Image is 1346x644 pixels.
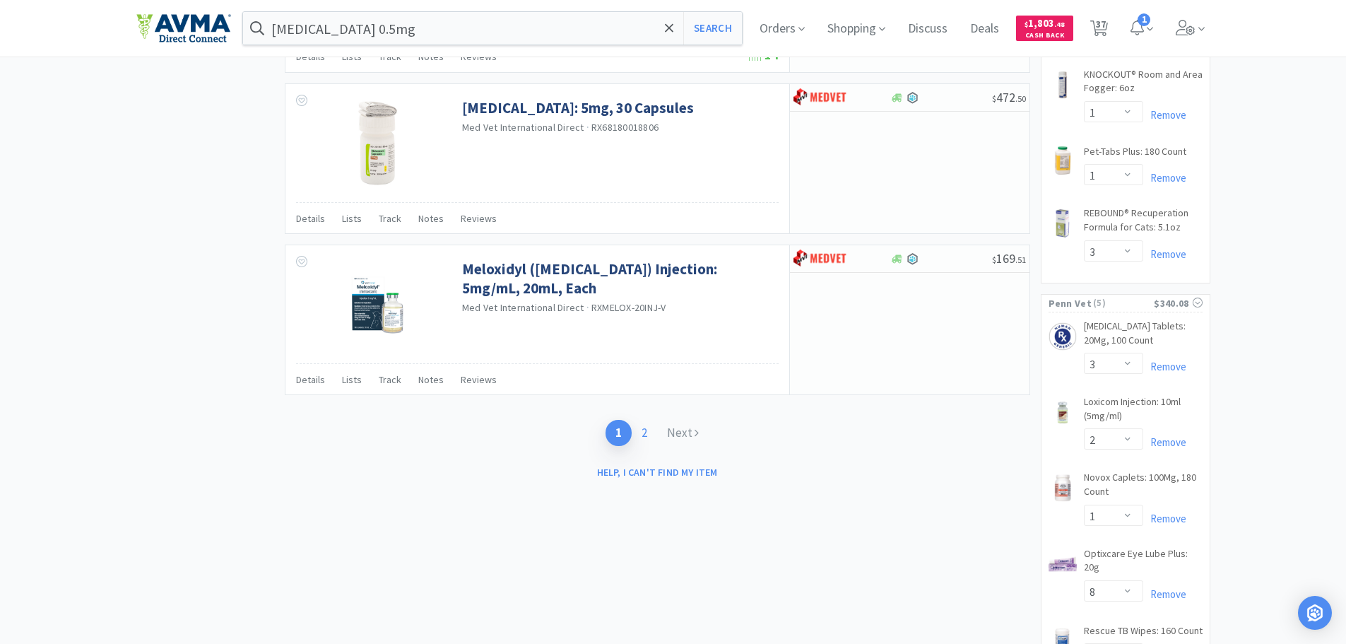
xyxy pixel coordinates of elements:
[462,98,694,117] a: [MEDICAL_DATA]: 5mg, 30 Capsules
[1054,20,1065,29] span: . 48
[1049,146,1077,175] img: 88948099fd8d432c9320a48c8e52b365_174124.jpeg
[1143,512,1186,525] a: Remove
[462,259,775,298] a: Meloxidyl ([MEDICAL_DATA]) Injection: 5mg/mL, 20mL, Each
[1084,145,1186,165] a: Pet-Tabs Plus: 180 Count
[342,50,362,63] span: Lists
[1143,247,1186,261] a: Remove
[418,373,444,386] span: Notes
[461,373,497,386] span: Reviews
[461,212,497,225] span: Reviews
[1016,9,1073,47] a: $1,803.48Cash Back
[1154,295,1202,311] div: $340.08
[1143,108,1186,122] a: Remove
[1084,320,1203,353] a: [MEDICAL_DATA] Tablets: 20Mg, 100 Count
[749,47,779,63] span: 14
[1084,471,1203,504] a: Novox Caplets: 100Mg, 180 Count
[1085,24,1114,37] a: 37
[1049,295,1092,311] span: Penn Vet
[1025,16,1065,30] span: 1,803
[1084,395,1203,428] a: Loxicom Injection: 10ml (5mg/ml)
[1143,171,1186,185] a: Remove
[1015,254,1026,265] span: . 51
[379,50,401,63] span: Track
[1025,20,1028,29] span: $
[632,420,657,446] a: 2
[902,23,953,35] a: Discuss
[1084,68,1203,101] a: KNOCKOUT® Room and Area Fogger: 6oz
[418,212,444,225] span: Notes
[1049,474,1077,502] img: db10b59350a34a80bc05534f244a2407_159291.png
[1138,13,1150,26] span: 1
[586,121,589,134] span: ·
[379,212,401,225] span: Track
[591,121,659,134] span: RX68180018806
[1143,435,1186,449] a: Remove
[992,254,996,265] span: $
[964,23,1005,35] a: Deals
[683,12,742,45] button: Search
[296,212,325,225] span: Details
[379,373,401,386] span: Track
[589,460,726,484] button: Help, I can't find my item
[992,89,1026,105] span: 472
[342,373,362,386] span: Lists
[1084,624,1203,644] a: Rescue TB Wipes: 160 Count
[136,13,231,43] img: e4e33dab9f054f5782a47901c742baa9_102.png
[1049,398,1077,426] img: 2a2d6e0d7e9640b8b2c9bdb7adf3cb0e_159044.png
[1143,587,1186,601] a: Remove
[1049,322,1077,351] img: bc533a2bf00147c1a4b97f66937522c5_164981.png
[1015,93,1026,104] span: . 50
[1298,596,1332,630] div: Open Intercom Messenger
[992,250,1026,267] span: 169
[1049,71,1077,99] img: a5f4869d2018482da1c3084b80396e81_50026.jpeg
[657,420,709,446] a: Next
[606,420,632,446] a: 1
[1025,32,1065,41] span: Cash Back
[342,212,362,225] span: Lists
[591,301,666,314] span: RXMELOX-20INJ-V
[1143,360,1186,373] a: Remove
[793,87,846,108] img: bdd3c0f4347043b9a893056ed883a29a_120.png
[586,301,589,314] span: ·
[462,121,584,134] a: Med Vet International Direct
[418,50,444,63] span: Notes
[461,50,497,63] span: Reviews
[243,12,743,45] input: Search by item, sku, manufacturer, ingredient, size...
[1049,209,1077,238] img: 3617f451f69c461086c7b7aad2436408_208854.jpeg
[1084,206,1203,240] a: REBOUND® Recuperation Formula for Cats: 5.1oz
[793,248,846,269] img: bdd3c0f4347043b9a893056ed883a29a_120.png
[331,259,423,351] img: 1f08754ab835454994d2633d4dceb371_565825.jpeg
[1092,296,1154,310] span: ( 5 )
[1049,550,1077,578] img: 61dc41e47267451d8b1a3b6f44502261_204514.png
[992,93,996,104] span: $
[296,50,325,63] span: Details
[1084,547,1203,580] a: Optixcare Eye Lube Plus: 20g
[296,373,325,386] span: Details
[462,301,584,314] a: Med Vet International Direct
[331,98,423,190] img: db1ad03b64944c09ac6522fcf50fd1de_559616.png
